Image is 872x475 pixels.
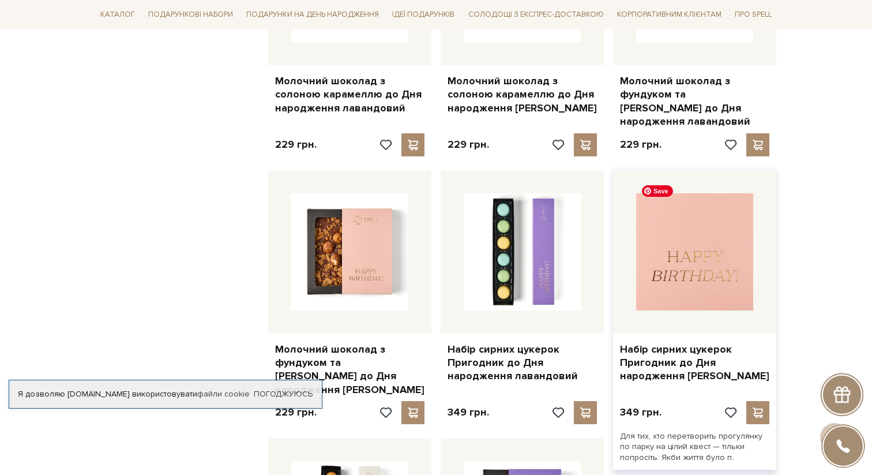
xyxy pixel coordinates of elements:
a: Набір сирних цукерок Пригодник до Дня народження лавандовий [448,343,597,383]
span: Подарункові набори [144,6,238,24]
a: Набір сирних цукерок Пригодник до Дня народження [PERSON_NAME] [620,343,769,383]
p: 229 грн. [448,138,489,151]
a: Корпоративним клієнтам [612,5,726,24]
a: Молочний шоколад з фундуком та [PERSON_NAME] до Дня народження [PERSON_NAME] [275,343,424,397]
div: Я дозволяю [DOMAIN_NAME] використовувати [9,389,322,399]
a: Молочний шоколад з солоною карамеллю до Дня народження [PERSON_NAME] [448,74,597,115]
span: Ідеї подарунків [388,6,459,24]
p: 229 грн. [620,138,661,151]
img: Набір сирних цукерок Пригодник до Дня народження рожевий [636,193,753,311]
a: файли cookie [197,389,250,399]
span: Про Spell [730,6,776,24]
a: Солодощі з експрес-доставкою [464,5,608,24]
span: Подарунки на День народження [242,6,384,24]
span: Save [642,185,673,197]
a: Погоджуюсь [254,389,313,399]
p: 229 грн. [275,406,317,419]
a: Молочний шоколад з фундуком та [PERSON_NAME] до Дня народження лавандовий [620,74,769,129]
a: Молочний шоколад з солоною карамеллю до Дня народження лавандовий [275,74,424,115]
span: Каталог [96,6,140,24]
div: Для тих, хто перетворить прогулянку по парку на цілий квест — тільки попросіть. Якби життя було п.. [613,424,776,470]
p: 229 грн. [275,138,317,151]
p: 349 грн. [620,406,661,419]
p: 349 грн. [448,406,489,419]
